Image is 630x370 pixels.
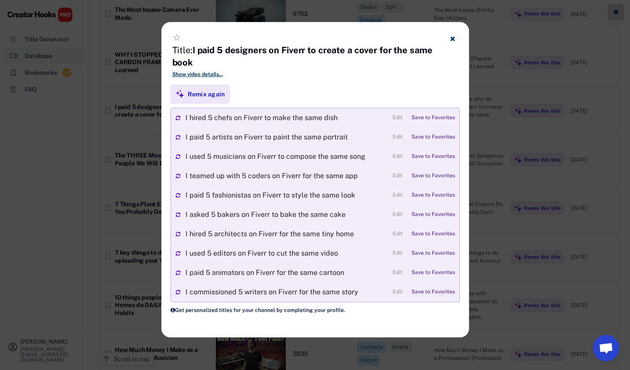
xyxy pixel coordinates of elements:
div: I hired 5 architects on Fiverr for the same tiny home [186,231,388,238]
div: Save to Favorites [412,250,455,256]
div: Edit [393,115,403,121]
div: I hired 5 chefs on Fiverr to make the same dish [186,114,388,121]
div: Remix again [188,90,225,98]
div: Edit [393,212,403,218]
div: I used 5 editors on Fiverr to cut the same video [186,250,388,257]
div: Save to Favorites [412,231,455,237]
div: Save to Favorites [412,289,455,295]
strong: I paid 5 designers on Fiverr to create a cover for the same book [172,45,435,68]
div: Edit [393,231,403,237]
img: MagicMajor%20%28Purple%29.svg [175,89,185,99]
div: Save to Favorites [412,134,455,140]
div: Save to Favorites [412,154,455,160]
a: Open chat [593,335,619,361]
div: Edit [393,154,403,160]
div: Edit [393,192,403,198]
div: I teamed up with 5 coders on Fiverr for the same app [186,172,388,180]
div: Save to Favorites [412,192,455,198]
div: Edit [393,250,403,256]
div: I paid 5 artists on Fiverr to paint the same portrait [186,134,388,141]
div: Get personalized titles for your channel by completing your profile. [162,307,469,314]
div: Edit [393,173,403,179]
div: I used 5 musicians on Fiverr to compose the same song [186,153,388,160]
div: I paid 5 animators on Fiverr for the same cartoon [186,269,388,276]
div: I asked 5 bakers on Fiverr to bake the same cake [186,211,388,218]
div: Save to Favorites [412,173,455,179]
div: Edit [393,270,403,276]
h4: Title: [172,44,436,69]
div: Edit [393,289,403,295]
div: Show video details... [172,71,458,78]
div: Save to Favorites [412,115,455,121]
div: I paid 5 fashionistas on Fiverr to style the same look [186,192,388,199]
button: star_border [172,33,181,42]
div: I commissioned 5 writers on Fiverr for the same story [186,289,388,296]
div: Save to Favorites [412,212,455,218]
div: Save to Favorites [412,270,455,276]
div: Edit [393,134,403,140]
